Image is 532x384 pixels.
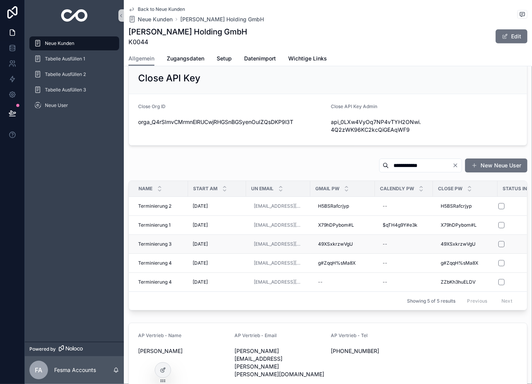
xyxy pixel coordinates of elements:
span: Terminierung 3 [138,241,171,247]
a: [EMAIL_ADDRESS][DOMAIN_NAME] [251,219,306,231]
a: [DATE] [193,260,241,266]
span: Terminierung 2 [138,203,171,209]
span: 49XSxkrzwVgU [441,241,476,247]
span: [PERSON_NAME][EMAIL_ADDRESS][PERSON_NAME][PERSON_NAME][DOMAIN_NAME] [234,347,325,378]
a: Neue Kunden [29,36,119,50]
span: g#ZqqH%sMa8X [441,260,478,266]
span: Close Pw [438,186,462,192]
a: Zugangsdaten [167,52,204,67]
a: [EMAIL_ADDRESS][DOMAIN_NAME] [251,238,306,250]
div: -- [383,279,387,285]
span: [DATE] [193,203,208,209]
div: -- [318,279,323,285]
a: X79hDPybom#L [438,219,493,231]
a: [EMAIL_ADDRESS][DOMAIN_NAME] [251,276,306,288]
div: scrollable content [25,31,124,122]
span: orga_Q4rSImvCMrmnElRUCwjRHGSnBGSyenOuIZQsDKP9l3T [138,118,325,126]
a: [EMAIL_ADDRESS][DOMAIN_NAME] [254,222,303,228]
a: [EMAIL_ADDRESS][DOMAIN_NAME] [254,241,303,247]
h2: Close API Key [138,72,200,84]
span: Start am [193,186,217,192]
a: H5BSRafcrjyp [315,200,370,212]
span: Neue Kunden [138,15,173,23]
button: New Neue User [465,158,527,172]
div: -- [383,241,387,247]
span: Close API Key Admin [331,103,378,109]
a: [EMAIL_ADDRESS][DOMAIN_NAME] [251,200,306,212]
span: Name [139,186,152,192]
a: H5BSRafcrjyp [438,200,493,212]
a: -- [380,200,428,212]
a: Datenimport [244,52,276,67]
a: Setup [217,52,232,67]
span: Showing 5 of 5 results [407,298,455,304]
p: Fesma Accounts [54,366,96,374]
span: 49XSxkrzwVgU [318,241,353,247]
a: $qTH4g9Y#e3k [380,219,428,231]
span: Zugangsdaten [167,55,204,62]
span: [DATE] [193,279,208,285]
a: Back to Neue Kunden [128,6,185,12]
span: Terminierung 1 [138,222,171,228]
a: [DATE] [193,222,241,228]
span: Gmail Pw [315,186,339,192]
a: -- [315,276,370,288]
a: g#ZqqH%sMa8X [315,257,370,269]
div: -- [383,260,387,266]
span: K0044 [128,37,247,46]
a: [DATE] [193,241,241,247]
span: AP Vertrieb - Tel [331,332,368,338]
span: api_0LXw4VyOq7NP4vTYH2ONwi.4Q2zWK96KC2kcQiGEAqWF9 [331,118,421,134]
span: Terminierung 4 [138,260,172,266]
a: Terminierung 4 [138,260,183,266]
a: Allgemein [128,52,154,66]
span: Allgemein [128,55,154,62]
button: Edit [496,29,527,43]
a: Terminierung 4 [138,279,183,285]
span: [PHONE_NUMBER] [331,347,421,355]
a: Tabelle Ausfüllen 2 [29,67,119,81]
span: Back to Neue Kunden [138,6,185,12]
span: Neue Kunden [45,40,74,46]
span: UN Email [251,186,274,192]
h1: [PERSON_NAME] Holding GmbH [128,26,247,37]
span: [DATE] [193,222,208,228]
a: Tabelle Ausfüllen 1 [29,52,119,66]
span: H5BSRafcrjyp [441,203,472,209]
span: Datenimport [244,55,276,62]
span: ZZbKh3huELDV [441,279,476,285]
span: Tabelle Ausfüllen 2 [45,71,86,77]
img: App logo [61,9,88,22]
span: X79hDPybom#L [441,222,477,228]
span: Close Org ID [138,103,166,109]
a: [PERSON_NAME] Holding GmbH [180,15,264,23]
a: Powered by [25,342,124,356]
a: Terminierung 2 [138,203,183,209]
a: Neue User [29,98,119,112]
span: Calendly Pw [380,186,414,192]
a: -- [380,257,428,269]
span: Wichtige Links [288,55,327,62]
span: Neue User [45,102,68,108]
a: Wichtige Links [288,52,327,67]
span: FA [35,365,43,375]
span: Terminierung 4 [138,279,172,285]
span: Setup [217,55,232,62]
a: Terminierung 3 [138,241,183,247]
span: Powered by [29,346,56,352]
span: H5BSRafcrjyp [318,203,349,209]
span: [PERSON_NAME] [138,347,228,355]
div: -- [383,203,387,209]
a: -- [380,276,428,288]
span: Tabelle Ausfüllen 1 [45,56,85,62]
span: AP Vertrieb - Email [234,332,277,338]
span: $qTH4g9Y#e3k [383,222,417,228]
a: Tabelle Ausfüllen 3 [29,83,119,97]
a: [EMAIL_ADDRESS][DOMAIN_NAME] [254,203,303,209]
a: ZZbKh3huELDV [438,276,493,288]
button: Clear [452,162,462,169]
span: Tabelle Ausfüllen 3 [45,87,86,93]
a: [EMAIL_ADDRESS][DOMAIN_NAME] [254,279,303,285]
